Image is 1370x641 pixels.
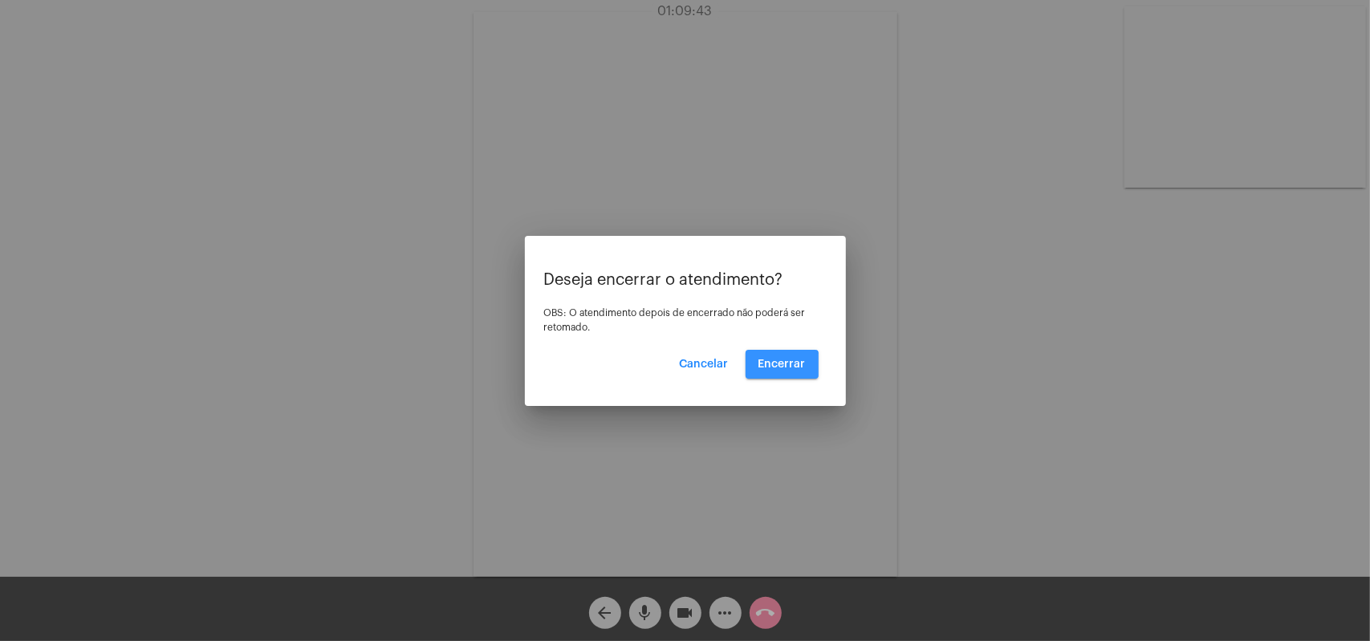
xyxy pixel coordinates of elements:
[544,308,806,332] span: OBS: O atendimento depois de encerrado não poderá ser retomado.
[544,271,827,289] p: Deseja encerrar o atendimento?
[746,350,819,379] button: Encerrar
[667,350,742,379] button: Cancelar
[680,359,729,370] span: Cancelar
[758,359,806,370] span: Encerrar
